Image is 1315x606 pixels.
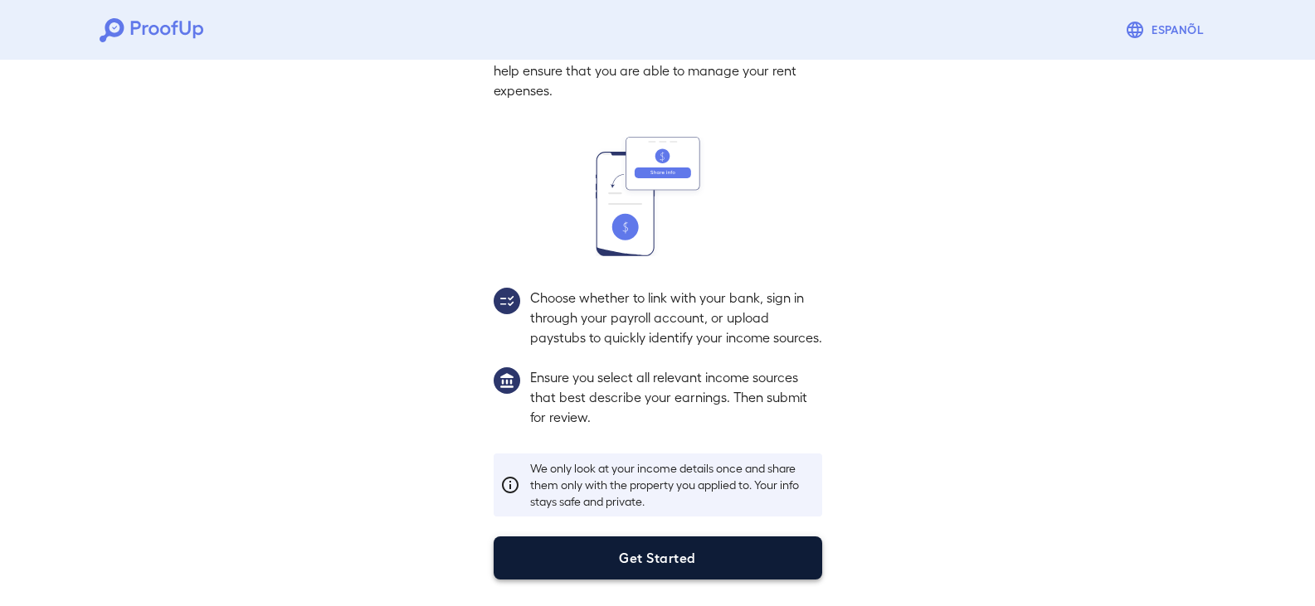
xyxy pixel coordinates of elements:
button: Espanõl [1118,13,1215,46]
button: Get Started [494,536,822,579]
img: transfer_money.svg [596,137,720,256]
p: Ensure you select all relevant income sources that best describe your earnings. Then submit for r... [530,367,822,427]
p: Choose whether to link with your bank, sign in through your payroll account, or upload paystubs t... [530,288,822,347]
img: group2.svg [494,288,520,314]
img: group1.svg [494,367,520,394]
p: In this step, you'll share your income sources with us to help ensure that you are able to manage... [494,41,822,100]
p: We only look at your income details once and share them only with the property you applied to. Yo... [530,460,816,510]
